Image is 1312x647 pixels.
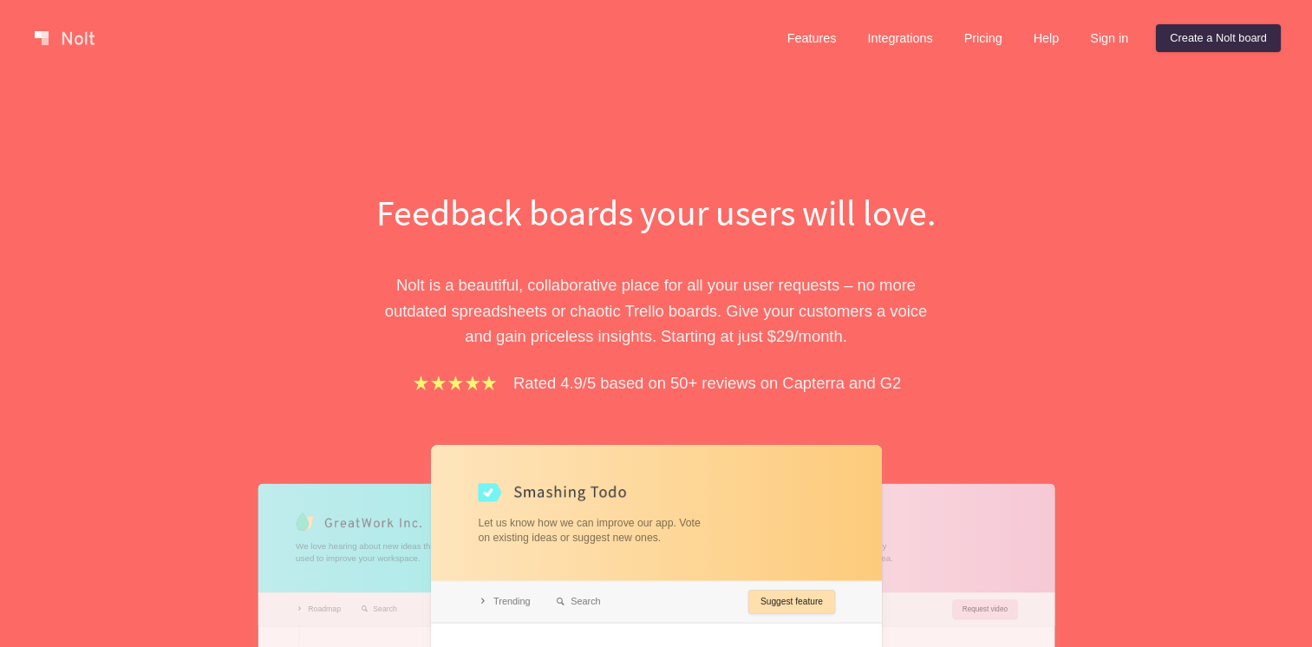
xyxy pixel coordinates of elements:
p: Rated 4.9/5 based on 50+ reviews on Capterra and G2 [513,370,901,395]
a: Integrations [853,24,946,52]
a: Features [773,24,851,52]
h1: Feedback boards your users will love. [357,187,956,238]
a: Sign in [1076,24,1142,52]
a: Help [1020,24,1074,52]
a: Pricing [950,24,1016,52]
img: stars.b067e34983.png [411,373,499,393]
p: Nolt is a beautiful, collaborative place for all your user requests – no more outdated spreadshee... [357,272,956,349]
a: Create a Nolt board [1156,24,1281,52]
